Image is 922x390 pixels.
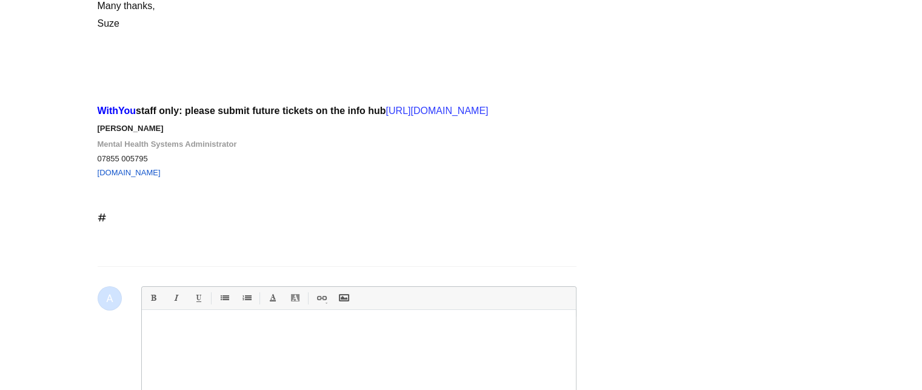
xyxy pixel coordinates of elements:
a: Underline(Ctrl-U) [190,291,205,306]
a: • Unordered List (Ctrl-Shift-7) [216,291,232,306]
a: [URL][DOMAIN_NAME] [386,106,489,116]
a: Italic (Ctrl-I) [168,291,183,306]
a: Link [313,291,329,306]
div: 07855 005795 [98,137,533,166]
a: Bold (Ctrl-B) [145,291,161,306]
strong: staff only: please submit future tickets on the info hub [98,106,386,116]
a: Back Color [287,291,302,306]
a: Font Color [265,291,280,306]
a: 1. Ordered List (Ctrl-Shift-8) [239,291,254,306]
span: WithYou [98,106,136,116]
div: Suze [98,15,533,33]
a: Insert Image... [336,291,351,306]
div: A [98,286,122,311]
a: [DOMAIN_NAME] [98,168,161,177]
b: [PERSON_NAME] [98,124,164,133]
font: Mental Health Systems Administrator [98,140,237,149]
